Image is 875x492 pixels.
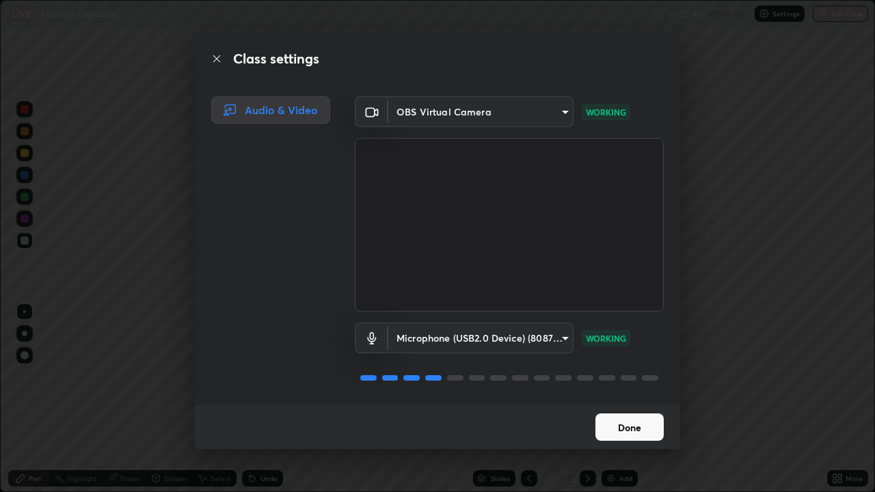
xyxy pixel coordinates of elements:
div: OBS Virtual Camera [388,96,574,127]
button: Done [595,413,664,441]
h2: Class settings [233,49,319,69]
p: WORKING [586,106,626,118]
div: Audio & Video [211,96,330,124]
div: OBS Virtual Camera [388,323,574,353]
p: WORKING [586,332,626,344]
